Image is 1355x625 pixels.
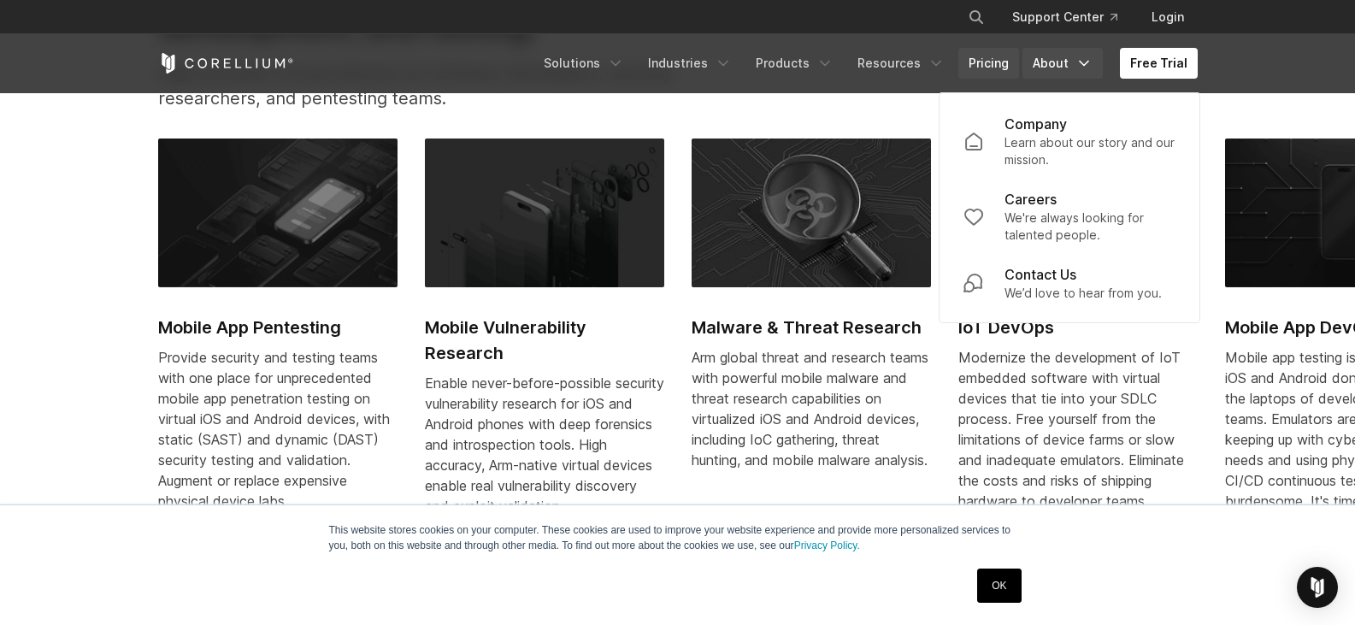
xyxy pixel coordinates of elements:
div: Enable never-before-possible security vulnerability research for iOS and Android phones with deep... [425,373,664,516]
p: Company [1004,114,1067,134]
img: Malware & Threat Research [692,139,931,287]
div: Navigation Menu [947,2,1198,32]
button: Search [961,2,992,32]
a: Privacy Policy. [794,540,860,551]
a: About [1022,48,1103,79]
h2: Mobile Vulnerability Research [425,315,664,366]
a: Products [745,48,844,79]
p: This website stores cookies on your computer. These cookies are used to improve your website expe... [329,522,1027,553]
a: Company Learn about our story and our mission. [950,103,1189,179]
div: Open Intercom Messenger [1297,567,1338,608]
img: Mobile App Pentesting [158,139,398,287]
div: Navigation Menu [533,48,1198,79]
a: Pricing [958,48,1019,79]
p: Learn about our story and our mission. [1004,134,1175,168]
h2: Malware & Threat Research [692,315,931,340]
h2: Mobile App Pentesting [158,315,398,340]
a: Malware & Threat Research Malware & Threat Research Arm global threat and research teams with pow... [692,139,931,491]
a: Corellium Home [158,53,294,74]
div: Provide security and testing teams with one place for unprecedented mobile app penetration testin... [158,347,398,511]
a: IoT DevOps IoT DevOps Modernize the development of IoT embedded software with virtual devices tha... [958,139,1198,532]
p: We’d love to hear from you. [1004,285,1162,302]
h2: IoT DevOps [958,315,1198,340]
a: Support Center [999,2,1131,32]
a: Mobile App Pentesting Mobile App Pentesting Provide security and testing teams with one place for... [158,139,398,532]
img: Mobile Vulnerability Research [425,139,664,287]
a: Resources [847,48,955,79]
p: Contact Us [1004,264,1076,285]
div: Arm global threat and research teams with powerful mobile malware and threat research capabilitie... [692,347,931,470]
a: Solutions [533,48,634,79]
a: OK [977,569,1021,603]
a: Careers We're always looking for talented people. [950,179,1189,254]
a: Industries [638,48,742,79]
a: Free Trial [1120,48,1198,79]
a: Login [1138,2,1198,32]
div: Modernize the development of IoT embedded software with virtual devices that tie into your SDLC p... [958,347,1198,511]
p: We're always looking for talented people. [1004,209,1175,244]
a: Mobile Vulnerability Research Mobile Vulnerability Research Enable never-before-possible security... [425,139,664,537]
a: Contact Us We’d love to hear from you. [950,254,1189,312]
p: Careers [1004,189,1057,209]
